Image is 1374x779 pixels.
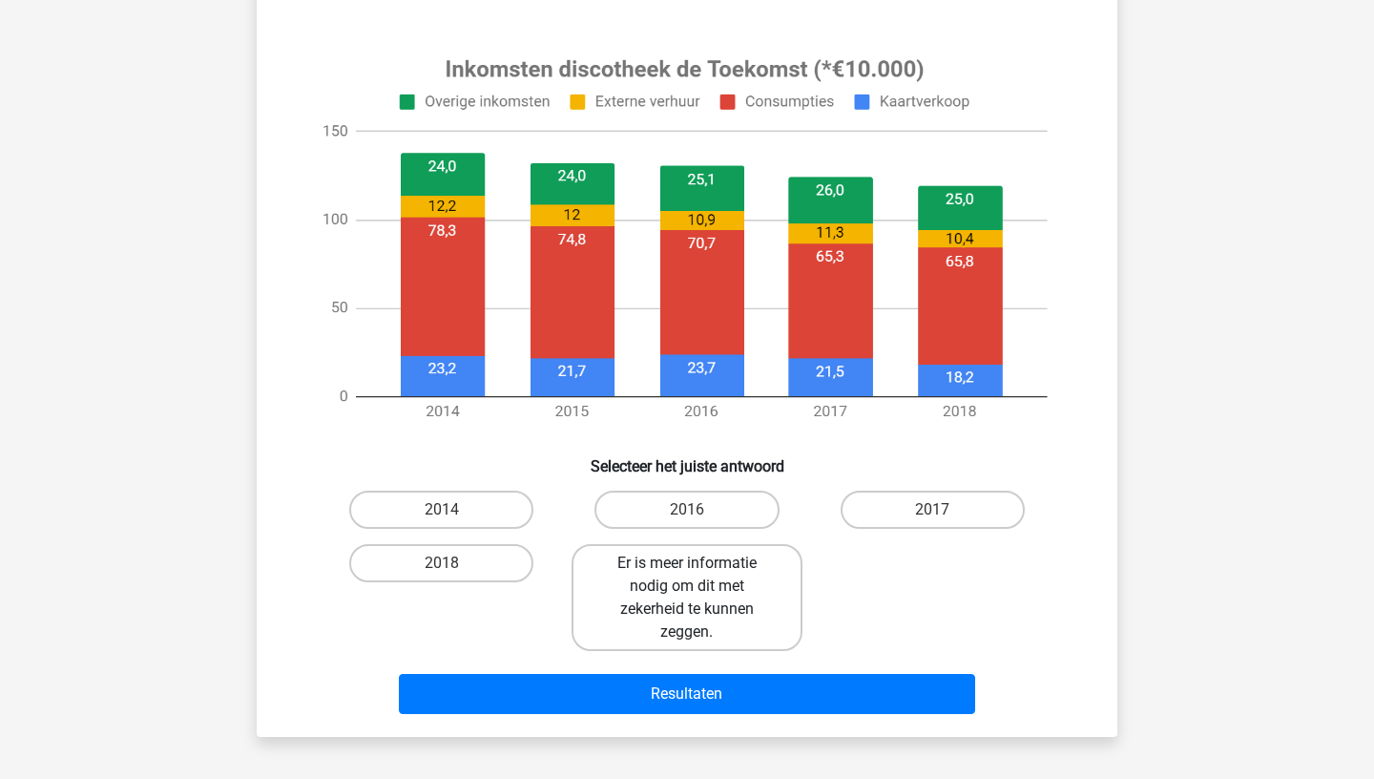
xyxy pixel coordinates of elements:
[594,491,779,529] label: 2016
[399,674,976,714] button: Resultaten
[349,544,533,582] label: 2018
[287,442,1087,475] h6: Selecteer het juiste antwoord
[841,491,1025,529] label: 2017
[349,491,533,529] label: 2014
[572,544,801,651] label: Er is meer informatie nodig om dit met zekerheid te kunnen zeggen.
